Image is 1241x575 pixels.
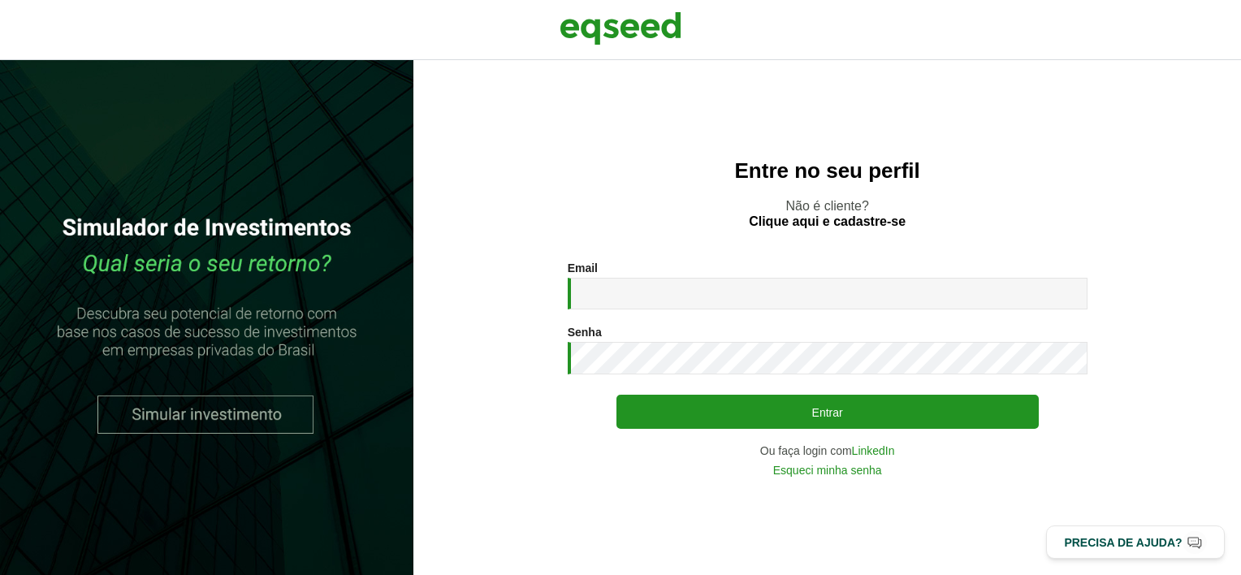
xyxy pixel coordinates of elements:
[773,465,882,476] a: Esqueci minha senha
[568,262,598,274] label: Email
[616,395,1039,429] button: Entrar
[749,215,906,228] a: Clique aqui e cadastre-se
[446,159,1209,183] h2: Entre no seu perfil
[568,445,1087,456] div: Ou faça login com
[446,198,1209,229] p: Não é cliente?
[560,8,681,49] img: EqSeed Logo
[852,445,895,456] a: LinkedIn
[568,326,602,338] label: Senha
